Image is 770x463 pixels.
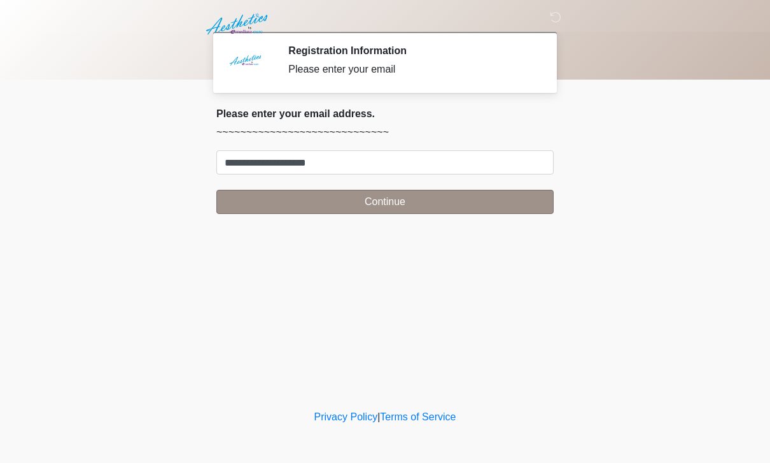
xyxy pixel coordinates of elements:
[288,62,535,77] div: Please enter your email
[204,10,273,39] img: Aesthetics by Emediate Cure Logo
[226,45,264,83] img: Agent Avatar
[288,45,535,57] h2: Registration Information
[216,108,554,120] h2: Please enter your email address.
[216,125,554,140] p: ~~~~~~~~~~~~~~~~~~~~~~~~~~~~~
[216,190,554,214] button: Continue
[377,411,380,422] a: |
[314,411,378,422] a: Privacy Policy
[380,411,456,422] a: Terms of Service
